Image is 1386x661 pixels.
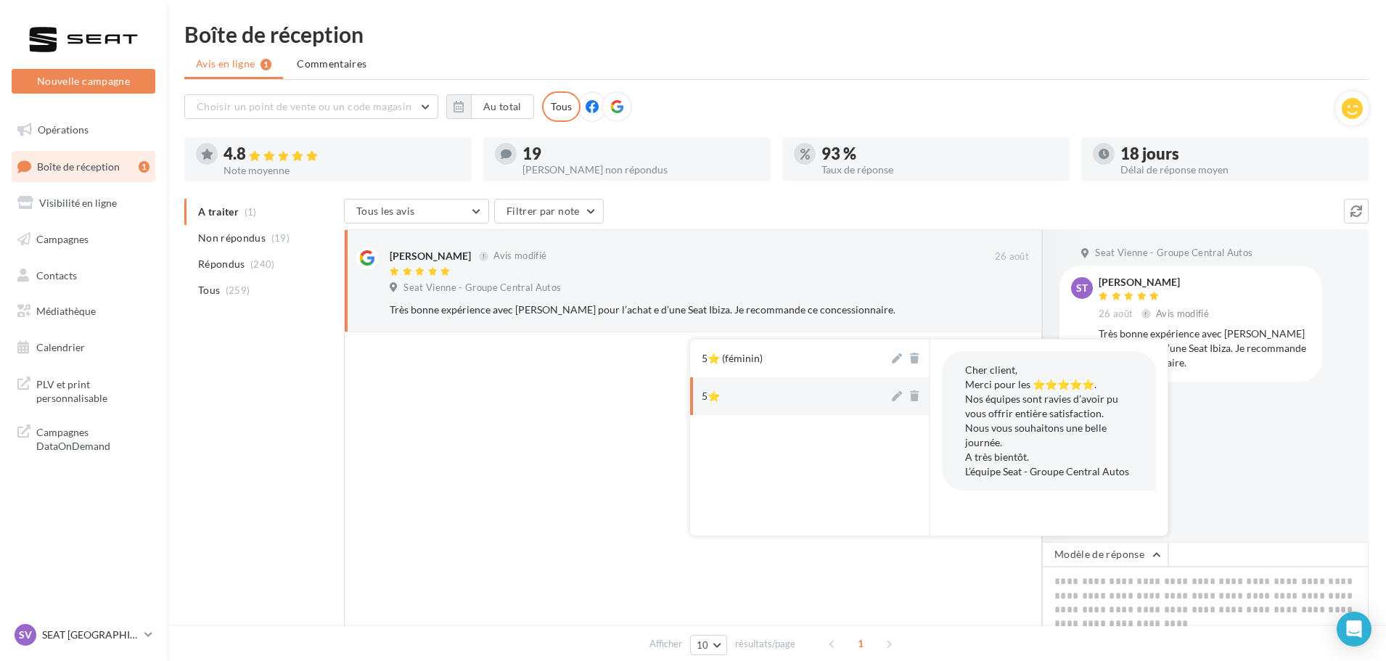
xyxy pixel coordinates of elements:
[139,161,149,173] div: 1
[702,351,763,366] div: 5⭐ (féminin)
[36,374,149,406] span: PLV et print personnalisable
[1042,542,1168,567] button: Modèle de réponse
[821,165,1058,175] div: Taux de réponse
[522,165,759,175] div: [PERSON_NAME] non répondus
[9,151,158,182] a: Boîte de réception1
[471,94,534,119] button: Au total
[1099,277,1212,287] div: [PERSON_NAME]
[9,260,158,291] a: Contacts
[1120,165,1357,175] div: Délai de réponse moyen
[649,637,682,651] span: Afficher
[390,303,935,317] div: Très bonne expérience avec [PERSON_NAME] pour l’achat e d’une Seat Ibiza. Je recommande ce conces...
[198,257,245,271] span: Répondus
[224,165,460,176] div: Note moyenne
[690,635,727,655] button: 10
[224,146,460,163] div: 4.8
[690,377,889,415] button: 5⭐
[494,199,604,223] button: Filtrer par note
[271,232,290,244] span: (19)
[36,422,149,453] span: Campagnes DataOnDemand
[198,231,266,245] span: Non répondus
[9,224,158,255] a: Campagnes
[965,364,1129,477] span: Cher client, Merci pour les ⭐⭐⭐⭐⭐. Nos équipes sont ravies d’avoir pu vous offrir entière satisfa...
[9,115,158,145] a: Opérations
[184,23,1369,45] div: Boîte de réception
[39,197,117,209] span: Visibilité en ligne
[36,233,89,245] span: Campagnes
[12,69,155,94] button: Nouvelle campagne
[702,389,720,403] div: 5⭐
[37,160,120,172] span: Boîte de réception
[356,205,415,217] span: Tous les avis
[36,305,96,317] span: Médiathèque
[1099,327,1311,370] div: Très bonne expérience avec [PERSON_NAME] pour l’achat e d’une Seat Ibiza. Je recommande ce conces...
[446,94,534,119] button: Au total
[226,284,250,296] span: (259)
[690,340,889,377] button: 5⭐ (féminin)
[9,188,158,218] a: Visibilité en ligne
[1337,612,1371,646] div: Open Intercom Messenger
[522,146,759,162] div: 19
[735,637,795,651] span: résultats/page
[849,632,872,655] span: 1
[36,341,85,353] span: Calendrier
[42,628,139,642] p: SEAT [GEOGRAPHIC_DATA]
[9,332,158,363] a: Calendrier
[9,416,158,459] a: Campagnes DataOnDemand
[184,94,438,119] button: Choisir un point de vente ou un code magasin
[995,250,1029,263] span: 26 août
[250,258,275,270] span: (240)
[697,639,709,651] span: 10
[390,249,471,263] div: [PERSON_NAME]
[1156,308,1209,319] span: Avis modifié
[1120,146,1357,162] div: 18 jours
[197,100,411,112] span: Choisir un point de vente ou un code magasin
[19,628,32,642] span: SV
[403,282,561,295] span: Seat Vienne - Groupe Central Autos
[1099,308,1133,321] span: 26 août
[1076,281,1088,295] span: sT
[297,57,366,71] span: Commentaires
[36,268,77,281] span: Contacts
[542,91,581,122] div: Tous
[821,146,1058,162] div: 93 %
[9,369,158,411] a: PLV et print personnalisable
[493,250,546,262] span: Avis modifié
[9,296,158,327] a: Médiathèque
[198,283,220,297] span: Tous
[12,621,155,649] a: SV SEAT [GEOGRAPHIC_DATA]
[38,123,89,136] span: Opérations
[344,199,489,223] button: Tous les avis
[1095,247,1252,260] span: Seat Vienne - Groupe Central Autos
